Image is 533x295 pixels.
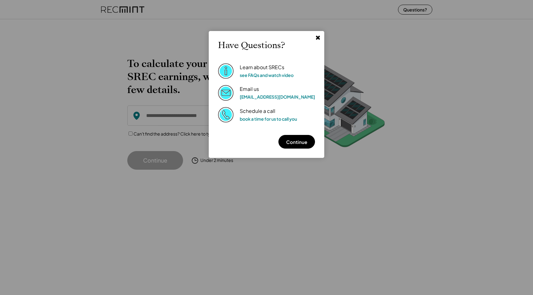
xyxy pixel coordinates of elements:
h2: Have Questions? [218,40,285,51]
a: book a time for us to call you [240,116,297,122]
div: Schedule a call [240,108,275,114]
button: Continue [278,135,315,149]
a: see FAQs and watch video [240,72,294,78]
img: Email%202%403x.png [218,85,234,101]
img: Phone%20copy%403x.png [218,107,234,123]
div: Learn about SRECs [240,64,284,71]
a: [EMAIL_ADDRESS][DOMAIN_NAME] [240,94,315,100]
img: Information%403x.png [218,63,234,79]
div: Email us [240,86,259,92]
